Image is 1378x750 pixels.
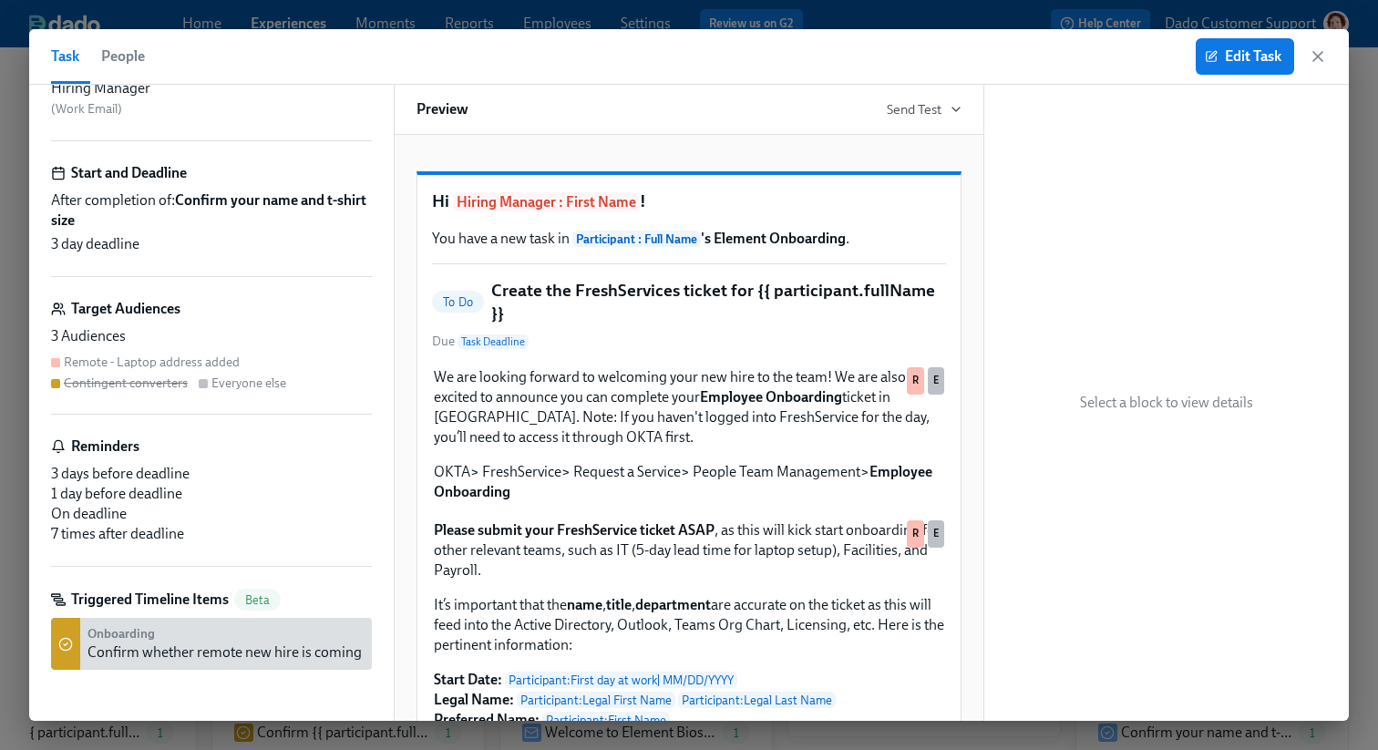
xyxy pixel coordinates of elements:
[51,78,372,98] div: Hiring Manager
[211,375,286,392] div: Everyone else
[887,100,962,118] button: Send Test
[984,85,1349,721] div: Select a block to view details
[87,642,491,663] div: Confirm whether remote new hire is coming on-site for their start
[87,626,155,642] strong: Onboarding
[64,354,240,371] div: Remote - Laptop address added
[432,365,946,504] div: We are looking forward to welcoming your new hire to the team! We are also excited to announce yo...
[491,279,946,325] h5: Create the FreshServices ticket for {{ participant.fullName }}
[458,334,529,349] span: Task Deadline
[71,590,229,610] h6: Triggered Timeline Items
[64,375,188,392] div: Contingent converters
[71,163,187,183] h6: Start and Deadline
[51,464,372,484] div: 3 days before deadline
[71,299,180,319] h6: Target Audiences
[1196,38,1294,75] button: Edit Task
[71,437,139,457] h6: Reminders
[51,618,372,670] div: OnboardingConfirm whether remote new hire is coming on-site for their start
[572,231,701,247] span: Participant : Full Name
[234,593,281,607] span: Beta
[1208,47,1281,66] span: Edit Task
[907,520,924,548] div: Used by Remote - Laptop address added audience
[51,44,79,69] span: Task
[572,230,846,247] strong: 's Element Onboarding
[432,229,946,249] p: You have a new task in .
[432,190,946,214] h1: Hi !
[432,295,484,309] span: To Do
[51,191,366,229] strong: Confirm your name and t-shirt size
[51,101,122,117] span: ( Work Email )
[101,44,145,69] span: People
[51,190,372,231] span: After completion of:
[51,504,372,524] div: On deadline
[51,326,372,346] div: 3 Audiences
[453,192,640,211] span: Hiring Manager : First Name
[928,520,944,548] div: Used by Everyone else audience
[51,524,372,544] div: 7 times after deadline
[51,484,372,504] div: 1 day before deadline
[51,234,139,254] span: 3 day deadline
[907,367,924,395] div: Used by Remote - Laptop address added audience
[928,367,944,395] div: Used by Everyone else audience
[416,99,468,119] h6: Preview
[432,333,529,351] span: Due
